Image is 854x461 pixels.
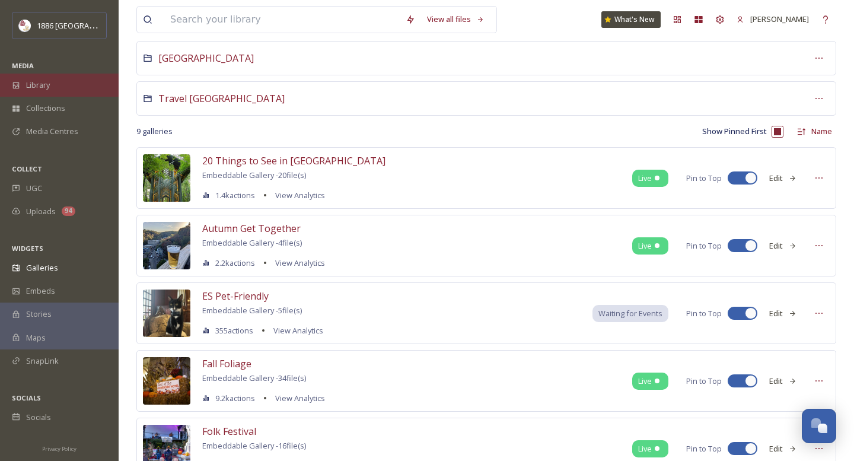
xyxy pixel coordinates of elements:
span: View Analytics [275,393,325,403]
span: [GEOGRAPHIC_DATA] [158,52,254,65]
span: Pin to Top [686,308,722,319]
span: Embeddable Gallery - 5 file(s) [202,305,302,316]
span: 2.2k actions [215,257,255,269]
span: Embeddable Gallery - 4 file(s) [202,237,302,248]
button: Open Chat [802,409,836,443]
span: View Analytics [275,190,325,201]
span: Pin to Top [686,443,722,454]
span: Embeddable Gallery - 16 file(s) [202,440,306,451]
a: View all files [421,8,490,31]
span: SnapLink [26,355,59,367]
span: COLLECT [12,164,42,173]
span: 9.2k actions [215,393,255,404]
div: Name [807,122,836,141]
span: Autumn Get Together [202,222,301,235]
span: Pin to Top [686,376,722,387]
span: Library [26,80,50,91]
a: View Analytics [269,391,325,405]
span: Pin to Top [686,240,722,252]
span: Live [638,376,652,387]
span: Pin to Top [686,173,722,184]
span: Maps [26,332,46,344]
div: 94 [62,206,75,216]
span: Socials [26,412,51,423]
input: Search your library [164,7,400,33]
img: f44d006b-882d-4099-b1ef-962be133f095.jpg [143,222,190,269]
button: Edit [763,437,802,460]
span: Galleries [26,262,58,274]
span: 9 galleries [136,126,173,137]
span: [PERSON_NAME] [750,14,809,24]
button: Edit [763,302,802,325]
a: View Analytics [269,256,325,270]
span: 1.4k actions [215,190,255,201]
span: Embeddable Gallery - 34 file(s) [202,373,306,383]
span: Live [638,443,652,454]
span: Embeddable Gallery - 20 file(s) [202,170,306,180]
a: View Analytics [269,188,325,202]
span: SOCIALS [12,393,41,402]
span: Collections [26,103,65,114]
img: 3919fff3-6dee-4ae1-a739-adcada1385de.jpg [143,290,190,337]
span: 1886 [GEOGRAPHIC_DATA] [37,20,130,31]
a: Privacy Policy [42,441,77,455]
a: [PERSON_NAME] [731,8,815,31]
span: Media Centres [26,126,78,137]
img: logos.png [19,20,31,31]
span: WIDGETS [12,244,43,253]
span: UGC [26,183,42,194]
a: View Analytics [267,323,323,338]
span: Live [638,173,652,184]
button: Edit [763,234,802,257]
span: MEDIA [12,61,34,70]
span: View Analytics [275,257,325,268]
span: ES Pet-Friendly [202,290,269,303]
span: Uploads [26,206,56,217]
a: What's New [601,11,661,28]
span: Fall Foliage [202,357,251,370]
span: Folk Festival [202,425,256,438]
button: Edit [763,370,802,393]
span: Embeds [26,285,55,297]
button: Edit [763,167,802,190]
span: View Analytics [273,325,323,336]
span: Stories [26,309,52,320]
span: 20 Things to See in [GEOGRAPHIC_DATA] [202,154,385,167]
span: Travel [GEOGRAPHIC_DATA] [158,92,285,105]
span: Privacy Policy [42,445,77,453]
img: d359fb07-3645-4f87-9688-2e3476cd01ff.jpg [143,357,190,405]
span: 355 actions [215,325,253,336]
span: Waiting for Events [598,308,662,319]
span: Live [638,240,652,252]
img: 78e44997-0e03-4140-ba2d-f40e4ccc56ee.jpg [143,154,190,202]
span: Show Pinned First [702,126,767,137]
